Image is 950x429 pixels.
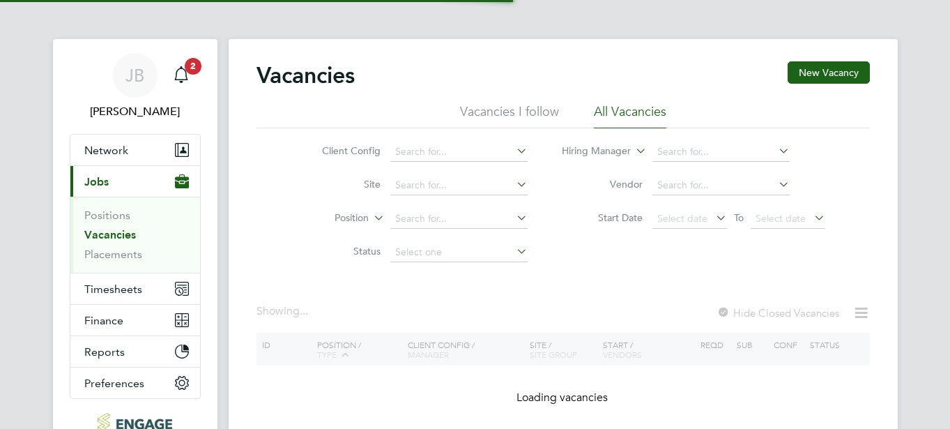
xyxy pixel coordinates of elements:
span: To [730,209,748,227]
button: Jobs [70,166,200,197]
label: Client Config [300,144,381,157]
h2: Vacancies [256,61,355,89]
label: Hiring Manager [551,144,631,158]
input: Search for... [390,142,528,162]
a: 2 [167,53,195,98]
a: Placements [84,248,142,261]
label: Status [300,245,381,257]
input: Search for... [652,142,790,162]
span: Josh Boulding [70,103,201,120]
button: Timesheets [70,273,200,304]
span: Finance [84,314,123,327]
li: All Vacancies [594,103,666,128]
button: New Vacancy [788,61,870,84]
span: Reports [84,345,125,359]
li: Vacancies I follow [460,103,559,128]
a: Positions [84,209,130,222]
label: Position [289,211,369,225]
span: Preferences [84,377,144,390]
button: Network [70,135,200,165]
label: Site [300,178,381,190]
span: Select date [756,212,806,225]
input: Select one [390,243,528,262]
input: Search for... [652,176,790,195]
a: Vacancies [84,228,136,241]
span: Network [84,144,128,157]
span: JB [125,66,144,84]
label: Start Date [562,211,643,224]
button: Finance [70,305,200,336]
a: JB[PERSON_NAME] [70,53,201,120]
input: Search for... [390,209,528,229]
label: Hide Closed Vacancies [717,306,839,319]
span: ... [300,304,308,318]
div: Showing [256,304,311,319]
div: Jobs [70,197,200,273]
span: Select date [657,212,707,225]
button: Reports [70,336,200,367]
input: Search for... [390,176,528,195]
button: Preferences [70,368,200,398]
span: Jobs [84,175,109,188]
span: 2 [185,58,201,75]
span: Timesheets [84,283,142,296]
label: Vendor [562,178,643,190]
